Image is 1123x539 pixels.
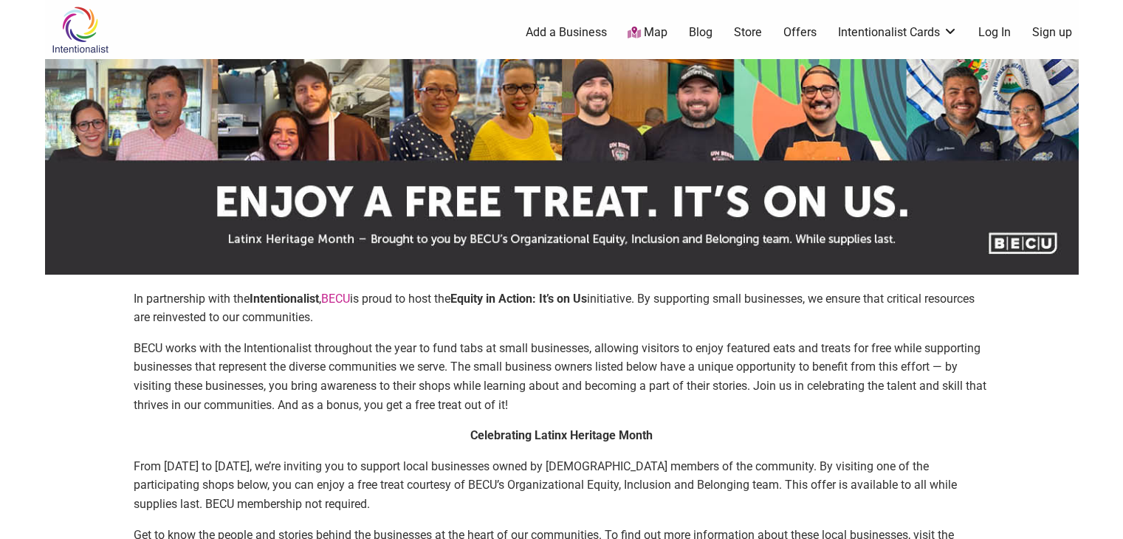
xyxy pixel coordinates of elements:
a: Intentionalist Cards [838,24,958,41]
strong: Celebrating Latinx Heritage Month [470,428,653,442]
a: Log In [978,24,1011,41]
a: BECU [321,292,350,306]
p: From [DATE] to [DATE], we’re inviting you to support local businesses owned by [DEMOGRAPHIC_DATA]... [134,457,990,514]
img: sponsor logo [45,59,1079,275]
a: Store [734,24,762,41]
a: Blog [689,24,712,41]
img: Intentionalist [45,6,115,54]
a: Sign up [1032,24,1072,41]
p: In partnership with the , is proud to host the initiative. By supporting small businesses, we ens... [134,289,990,327]
a: Offers [783,24,817,41]
a: Add a Business [526,24,607,41]
strong: Equity in Action: It’s on Us [450,292,587,306]
a: Map [628,24,667,41]
p: BECU works with the Intentionalist throughout the year to fund tabs at small businesses, allowing... [134,339,990,414]
strong: Intentionalist [250,292,319,306]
